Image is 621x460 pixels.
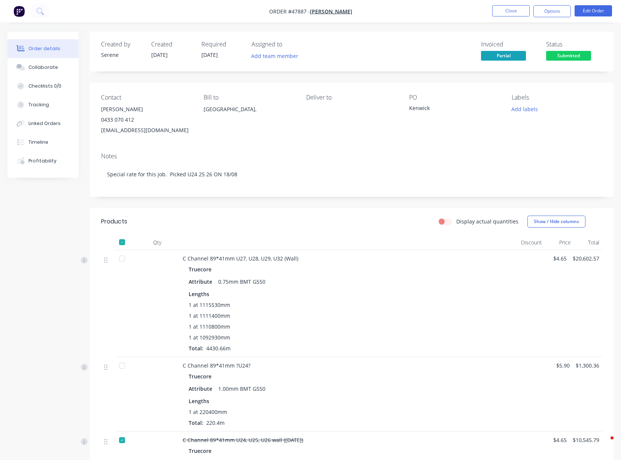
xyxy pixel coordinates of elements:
button: Show / Hide columns [527,216,585,228]
span: $1,300.36 [576,362,599,369]
span: $5.90 [548,362,570,369]
div: Tracking [28,101,49,108]
div: Attribute [189,276,215,287]
span: $20,602.57 [573,255,599,262]
div: Special rate for this job. Picked U24 25 26 ON 18/08 [101,163,602,186]
span: 4430.66m [203,345,234,352]
div: Bill to [204,94,294,101]
img: Factory [13,6,25,17]
label: Display actual quantities [456,217,518,225]
div: Total [574,235,602,250]
div: PO [409,94,500,101]
div: Order details [28,45,60,52]
div: Created by [101,41,142,48]
button: Checklists 0/0 [7,77,79,95]
div: Labels [512,94,602,101]
button: Close [492,5,530,16]
div: Contact [101,94,192,101]
div: Status [546,41,602,48]
span: Lengths [189,397,209,405]
div: Required [201,41,243,48]
button: Options [533,5,571,17]
div: Notes [101,153,602,160]
button: Linked Orders [7,114,79,133]
div: [GEOGRAPHIC_DATA], [204,104,294,128]
span: 1 at 1111400mm [189,312,230,320]
span: $4.65 [546,255,567,262]
div: Serene [101,51,142,59]
button: Edit Order [575,5,612,16]
div: Invoiced [481,41,537,48]
div: 1.00mm BMT G550 [215,383,268,394]
div: [EMAIL_ADDRESS][DOMAIN_NAME] [101,125,192,135]
span: Order #47887 - [269,8,310,15]
a: [PERSON_NAME] [310,8,352,15]
div: Attribute [189,383,215,394]
div: Checklists 0/0 [28,83,61,89]
div: Profitability [28,158,57,164]
div: Truecore [189,445,214,456]
button: Submitted [546,51,591,62]
span: 1 at 220400mm [189,408,227,416]
div: 0433 070 412 [101,115,192,125]
span: 1 at 1110800mm [189,323,230,330]
span: C Channel 89*41mm U27, U28, U29, U32 (Wall) [183,255,298,262]
div: Discount [517,235,545,250]
button: Order details [7,39,79,58]
span: $10,545.79 [573,436,599,444]
button: Add team member [247,51,302,61]
button: Add team member [252,51,302,61]
div: [PERSON_NAME] [101,104,192,115]
span: $4.65 [546,436,567,444]
span: C Channel 89*41mm ?U24? [183,362,250,369]
span: Total: [189,419,203,426]
div: Products [101,217,127,226]
div: Qty [135,235,180,250]
div: Timeline [28,139,48,146]
span: 220.4m [203,419,228,426]
div: Price [545,235,573,250]
div: Collaborate [28,64,58,71]
span: Total: [189,345,203,352]
div: 0.75mm BMT G550 [215,276,268,287]
div: Assigned to [252,41,326,48]
button: Collaborate [7,58,79,77]
span: Submitted [546,51,591,60]
div: Deliver to [306,94,397,101]
div: Created [151,41,192,48]
div: Truecore [189,264,214,275]
button: Tracking [7,95,79,114]
span: [DATE] [201,51,218,58]
span: 1 at 1092930mm [189,333,230,341]
div: Linked Orders [28,120,61,127]
span: [DATE] [151,51,168,58]
span: 1 at 1115530mm [189,301,230,309]
span: Partial [481,51,526,60]
div: Kenwick [409,104,500,115]
div: [GEOGRAPHIC_DATA], [204,104,294,115]
span: Lengths [189,290,209,298]
div: [PERSON_NAME]0433 070 412[EMAIL_ADDRESS][DOMAIN_NAME] [101,104,192,135]
span: C Channel 89*41mm U24, U25, U26 wall ([DATE]) [183,436,303,444]
iframe: Intercom live chat [596,435,614,453]
div: Truecore [189,371,214,382]
button: Profitability [7,152,79,170]
button: Timeline [7,133,79,152]
button: Add labels [508,104,542,114]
